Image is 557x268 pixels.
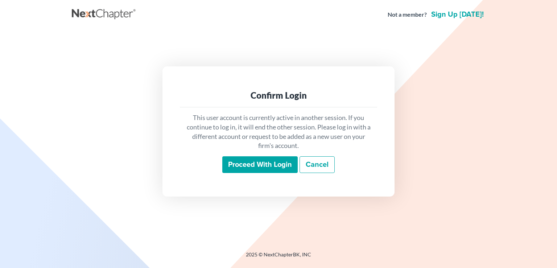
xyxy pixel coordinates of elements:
[300,156,335,173] a: Cancel
[430,11,485,18] a: Sign up [DATE]!
[186,90,371,101] div: Confirm Login
[388,11,427,19] strong: Not a member?
[222,156,298,173] input: Proceed with login
[186,113,371,151] p: This user account is currently active in another session. If you continue to log in, it will end ...
[72,251,485,264] div: 2025 © NextChapterBK, INC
